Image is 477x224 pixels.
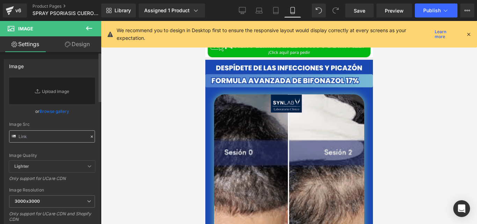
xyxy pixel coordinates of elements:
div: Open Intercom Messenger [453,200,470,217]
p: We recommend you to design in Desktop first to ensure the responsive layout would display correct... [117,27,432,42]
a: Laptop [251,3,267,17]
div: Assigned 1 Product [144,7,199,14]
span: Preview [385,7,404,14]
a: Mobile [284,3,301,17]
div: Image Quality [9,153,95,158]
div: or [9,108,95,115]
div: v6 [14,6,23,15]
b: Lighter [14,164,29,169]
button: Redo [329,3,343,17]
input: Link [9,130,95,143]
div: Only support for UCare CDN [9,176,95,186]
span: SPRAY PSORIASIS CUERO CABELLUDO [32,10,100,16]
div: Image Src [9,122,95,127]
a: New Library [101,3,136,17]
span: Save [354,7,365,14]
span: Library [115,7,131,14]
a: Desktop [234,3,251,17]
div: Image Resolution [9,188,95,193]
button: More [460,3,474,17]
a: Preview [376,3,412,17]
button: Publish [415,3,457,17]
span: Publish [423,8,441,13]
button: Undo [312,3,326,17]
a: Design [52,36,103,52]
a: Learn more [432,30,460,38]
b: 3000x3000 [15,198,40,204]
span: Image [18,26,33,31]
a: Browse gallery [39,105,69,117]
a: Tablet [267,3,284,17]
a: v6 [3,3,27,17]
div: Image [9,59,24,69]
a: Product Pages [32,3,113,9]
